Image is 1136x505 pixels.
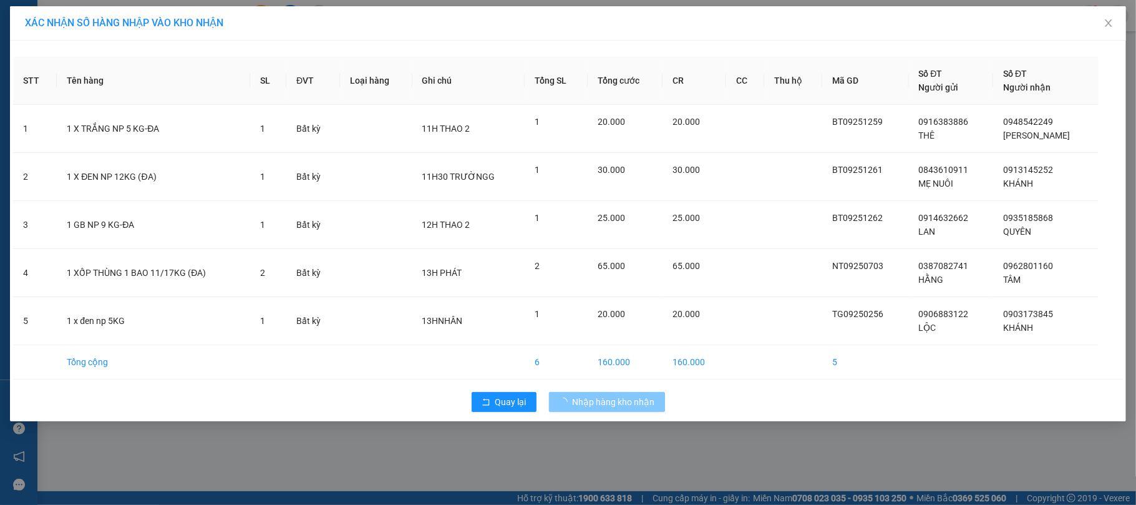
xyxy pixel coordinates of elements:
span: rollback [482,398,490,408]
span: BT09251259 [832,117,883,127]
span: 0962801160 [1003,261,1053,271]
span: 0903173845 [1003,309,1053,319]
button: Close [1091,6,1126,41]
td: Bất kỳ [286,153,340,201]
span: 1 [260,316,265,326]
th: Loại hàng [340,57,412,105]
th: Ghi chú [412,57,525,105]
span: LAN [919,227,936,237]
span: 1 [260,220,265,230]
span: NT09250703 [832,261,883,271]
th: CC [726,57,764,105]
th: Tên hàng [57,57,250,105]
th: Tổng SL [525,57,588,105]
span: 0913145252 [1003,165,1053,175]
td: Bất kỳ [286,249,340,297]
span: 2 [260,268,265,278]
th: CR [663,57,726,105]
span: 0906883122 [919,309,969,319]
span: Người nhận [1003,82,1051,92]
span: MẸ NUÔI [919,179,954,189]
span: LỘC [919,323,936,333]
span: 20.000 [598,117,625,127]
th: Tổng cước [588,57,663,105]
span: 11H30 TRƯỜNGG [422,172,495,182]
td: Bất kỳ [286,297,340,345]
span: 0948542249 [1003,117,1053,127]
span: 30.000 [598,165,625,175]
span: 11H THAO 2 [422,124,470,134]
th: STT [13,57,57,105]
span: HẰNG [919,275,944,285]
th: SL [250,57,286,105]
td: Bất kỳ [286,201,340,249]
td: 160.000 [663,345,726,380]
span: 2 [535,261,540,271]
td: 5 [822,345,908,380]
span: 0914632662 [919,213,969,223]
span: 1 [535,165,540,175]
td: 1 X ĐEN NP 12KG (ĐA) [57,153,250,201]
span: 13H PHÁT [422,268,462,278]
td: 160.000 [588,345,663,380]
span: TÂM [1003,275,1021,285]
span: 65.000 [598,261,625,271]
span: 1 [535,309,540,319]
span: [PERSON_NAME] [1003,130,1070,140]
td: 1 x đen np 5KG [57,297,250,345]
span: 13HNHÂN [422,316,463,326]
td: 1 XỐP THÙNG 1 BAO 11/17KG (ĐA) [57,249,250,297]
span: 30.000 [672,165,700,175]
span: Người gửi [919,82,959,92]
span: 1 [260,172,265,182]
span: 1 [535,213,540,223]
span: 65.000 [672,261,700,271]
span: 20.000 [672,117,700,127]
td: 4 [13,249,57,297]
td: 2 [13,153,57,201]
td: Bất kỳ [286,105,340,153]
span: QUYÊN [1003,227,1031,237]
td: 3 [13,201,57,249]
span: 1 [260,124,265,134]
span: TG09250256 [832,309,883,319]
span: 20.000 [672,309,700,319]
button: rollbackQuay lại [472,392,536,412]
td: 6 [525,345,588,380]
th: ĐVT [286,57,340,105]
span: Quay lại [495,395,527,409]
span: 0935185868 [1003,213,1053,223]
span: 0916383886 [919,117,969,127]
span: KHÁNH [1003,179,1033,189]
td: Tổng cộng [57,345,250,380]
span: XÁC NHẬN SỐ HÀNG NHẬP VÀO KHO NHẬN [25,17,223,29]
span: THÊ [919,130,935,140]
td: 1 X TRẮNG NP 5 KG-ĐA [57,105,250,153]
span: 25.000 [672,213,700,223]
span: BT09251262 [832,213,883,223]
span: 0843610911 [919,165,969,175]
span: KHÁNH [1003,323,1033,333]
span: 1 [535,117,540,127]
span: Số ĐT [1003,69,1027,79]
span: Nhập hàng kho nhận [573,395,655,409]
td: 5 [13,297,57,345]
span: 25.000 [598,213,625,223]
span: loading [559,398,573,406]
button: Nhập hàng kho nhận [549,392,665,412]
th: Thu hộ [764,57,822,105]
span: Số ĐT [919,69,943,79]
span: 20.000 [598,309,625,319]
td: 1 GB NP 9 KG-ĐA [57,201,250,249]
td: 1 [13,105,57,153]
span: 0387082741 [919,261,969,271]
span: 12H THAO 2 [422,220,470,230]
span: BT09251261 [832,165,883,175]
th: Mã GD [822,57,908,105]
span: close [1104,18,1114,28]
